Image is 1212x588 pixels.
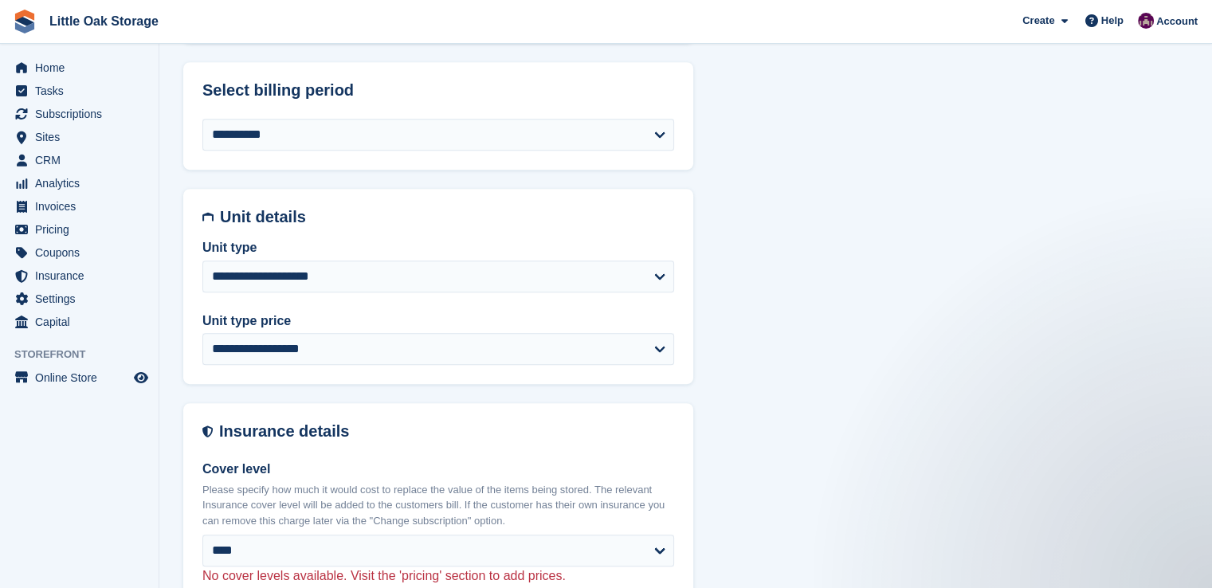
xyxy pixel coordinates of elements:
a: menu [8,288,151,310]
label: Unit type price [202,312,674,331]
span: CRM [35,149,131,171]
span: Create [1022,13,1054,29]
a: Little Oak Storage [43,8,165,34]
span: Sites [35,126,131,148]
span: Storefront [14,347,159,363]
span: Capital [35,311,131,333]
a: menu [8,218,151,241]
span: Online Store [35,367,131,389]
img: stora-icon-8386f47178a22dfd0bd8f6a31ec36ba5ce8667c1dd55bd0f319d3a0aa187defe.svg [13,10,37,33]
a: menu [8,57,151,79]
a: menu [8,103,151,125]
a: Preview store [131,368,151,387]
span: Analytics [35,172,131,194]
img: unit-details-icon-595b0c5c156355b767ba7b61e002efae458ec76ed5ec05730b8e856ff9ea34a9.svg [202,208,214,226]
label: Cover level [202,460,674,479]
a: menu [8,149,151,171]
h2: Insurance details [219,422,674,441]
p: No cover levels available. Visit the 'pricing' section to add prices. [202,566,674,586]
h2: Select billing period [202,81,674,100]
span: Subscriptions [35,103,131,125]
a: menu [8,241,151,264]
span: Coupons [35,241,131,264]
a: menu [8,195,151,218]
h2: Unit details [220,208,674,226]
span: Tasks [35,80,131,102]
span: Account [1156,14,1198,29]
img: insurance-details-icon-731ffda60807649b61249b889ba3c5e2b5c27d34e2e1fb37a309f0fde93ff34a.svg [202,422,213,441]
label: Unit type [202,238,674,257]
a: menu [8,172,151,194]
a: menu [8,367,151,389]
a: menu [8,265,151,287]
span: Invoices [35,195,131,218]
span: Pricing [35,218,131,241]
span: Settings [35,288,131,310]
img: Morgen Aujla [1138,13,1154,29]
span: Help [1101,13,1124,29]
a: menu [8,126,151,148]
a: menu [8,311,151,333]
a: menu [8,80,151,102]
span: Home [35,57,131,79]
p: Please specify how much it would cost to replace the value of the items being stored. The relevan... [202,482,674,529]
span: Insurance [35,265,131,287]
